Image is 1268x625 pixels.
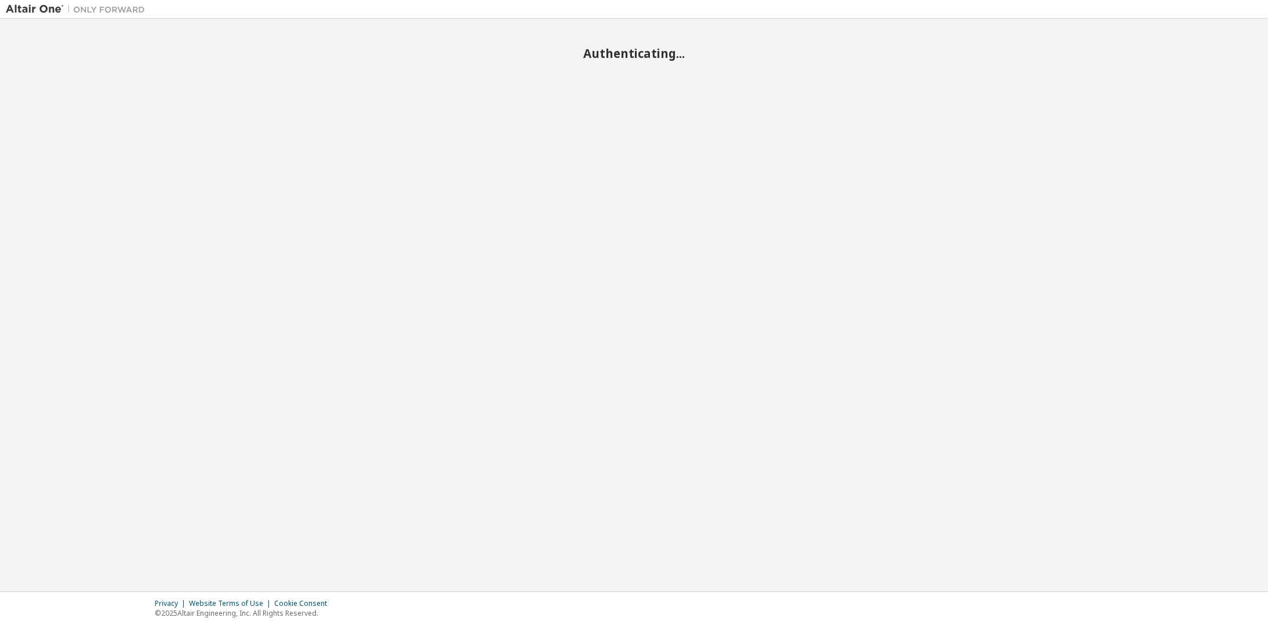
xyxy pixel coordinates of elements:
[155,599,189,608] div: Privacy
[155,608,334,618] p: © 2025 Altair Engineering, Inc. All Rights Reserved.
[274,599,334,608] div: Cookie Consent
[6,3,151,15] img: Altair One
[6,46,1262,61] h2: Authenticating...
[189,599,274,608] div: Website Terms of Use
